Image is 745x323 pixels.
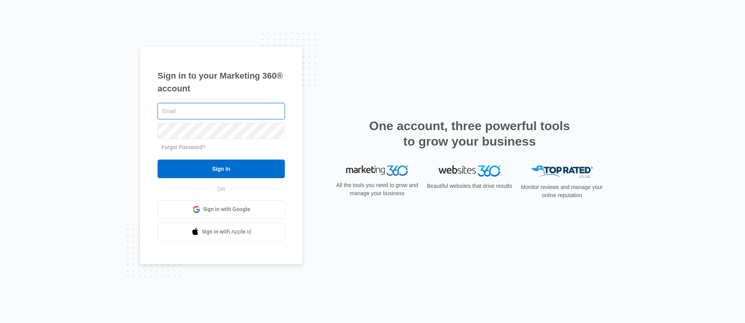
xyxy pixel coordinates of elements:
a: Sign in with Apple Id [158,223,285,241]
img: Websites 360 [438,165,501,177]
span: OR [212,185,231,193]
input: Sign In [158,160,285,178]
span: Sign in with Google [203,205,250,213]
p: All the tools you need to grow and manage your business [334,181,421,198]
p: Beautiful websites that drive results [426,182,513,190]
input: Email [158,103,285,119]
a: Forgot Password? [161,144,206,150]
img: Top Rated Local [531,165,593,178]
span: Sign in with Apple Id [202,228,251,236]
img: Marketing 360 [346,165,408,176]
a: Sign in with Google [158,200,285,219]
h1: Sign in to your Marketing 360® account [158,69,285,95]
p: Monitor reviews and manage your online reputation [518,183,605,199]
h2: One account, three powerful tools to grow your business [367,118,572,149]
